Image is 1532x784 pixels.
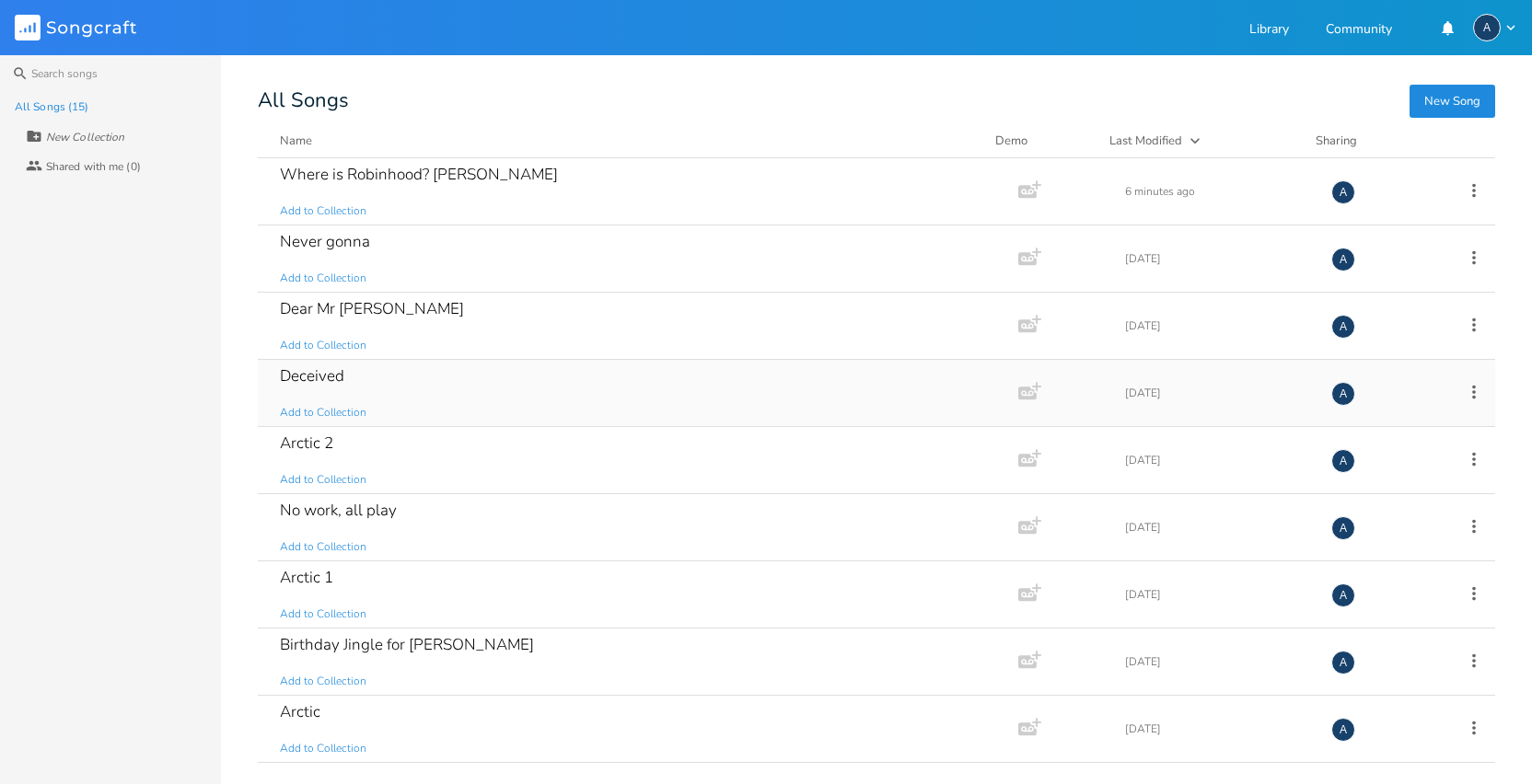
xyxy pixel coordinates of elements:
div: [DATE] [1125,455,1309,466]
span: Add to Collection [280,674,366,689]
div: arvachiu [1331,583,1355,607]
div: [DATE] [1125,253,1309,264]
div: Arctic [280,704,320,720]
div: [DATE] [1125,522,1309,533]
span: Add to Collection [280,472,366,488]
div: Demo [995,132,1087,150]
div: Where is Robinhood? [PERSON_NAME] [280,167,558,182]
span: Add to Collection [280,203,366,219]
span: Add to Collection [280,271,366,286]
button: Name [280,132,973,150]
div: arvachiu [1331,516,1355,540]
div: Name [280,133,312,149]
button: A [1473,14,1517,41]
div: arvachiu [1473,14,1501,41]
div: [DATE] [1125,589,1309,600]
div: Last Modified [1109,133,1182,149]
div: Shared with me (0) [46,161,141,172]
div: All Songs (15) [15,101,88,112]
div: All Songs [258,92,1495,110]
button: Last Modified [1109,132,1294,150]
div: Arctic 2 [280,435,333,451]
div: Dear Mr [PERSON_NAME] [280,301,464,317]
div: [DATE] [1125,320,1309,331]
span: Add to Collection [280,741,366,756]
a: Library [1249,23,1289,39]
div: arvachiu [1331,651,1355,674]
div: Sharing [1316,132,1426,150]
div: [DATE] [1125,387,1309,398]
div: arvachiu [1331,449,1355,473]
div: Birthday Jingle for [PERSON_NAME] [280,637,534,652]
div: New Collection [46,132,124,143]
div: [DATE] [1125,723,1309,734]
div: arvachiu [1331,718,1355,742]
a: Community [1326,23,1392,39]
button: New Song [1410,85,1495,118]
span: Add to Collection [280,405,366,421]
div: arvachiu [1331,382,1355,406]
div: Never gonna [280,234,370,249]
div: arvachiu [1331,248,1355,271]
span: Add to Collection [280,338,366,353]
span: Add to Collection [280,539,366,555]
div: Deceived [280,368,344,384]
div: 6 minutes ago [1125,186,1309,197]
div: arvachiu [1331,315,1355,339]
span: Add to Collection [280,606,366,622]
div: arvachiu [1331,180,1355,204]
div: [DATE] [1125,656,1309,667]
div: No work, all play [280,502,397,518]
div: Arctic 1 [280,570,333,585]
